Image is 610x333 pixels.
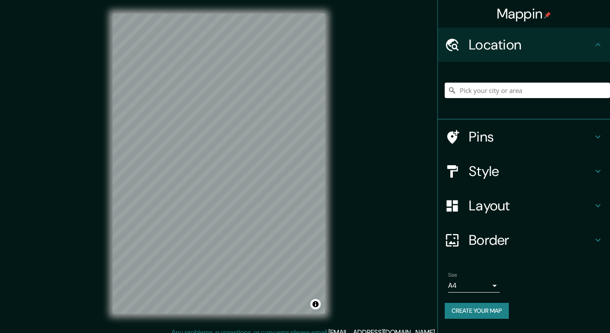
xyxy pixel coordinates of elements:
[544,12,551,18] img: pin-icon.png
[445,303,509,319] button: Create your map
[469,36,593,53] h4: Location
[438,223,610,257] div: Border
[497,5,551,22] h4: Mappin
[438,120,610,154] div: Pins
[448,279,500,293] div: A4
[533,299,601,324] iframe: Help widget launcher
[469,163,593,180] h4: Style
[438,28,610,62] div: Location
[438,188,610,223] div: Layout
[469,128,593,145] h4: Pins
[445,83,610,98] input: Pick your city or area
[310,299,321,309] button: Toggle attribution
[469,197,593,214] h4: Layout
[448,271,457,279] label: Size
[469,231,593,249] h4: Border
[438,154,610,188] div: Style
[113,14,325,314] canvas: Map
